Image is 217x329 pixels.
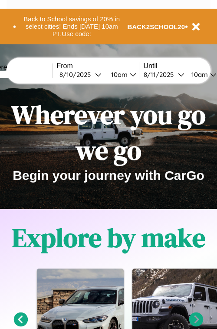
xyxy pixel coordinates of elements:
label: From [57,62,139,70]
button: 8/10/2025 [57,70,104,79]
div: 8 / 11 / 2025 [144,70,178,79]
h1: Explore by make [12,220,205,256]
button: Back to School savings of 20% in select cities! Ends [DATE] 10am PT.Use code: [16,13,128,40]
button: 10am [104,70,139,79]
div: 10am [107,70,130,79]
div: 10am [187,70,210,79]
b: BACK2SCHOOL20 [128,23,185,30]
div: 8 / 10 / 2025 [59,70,95,79]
